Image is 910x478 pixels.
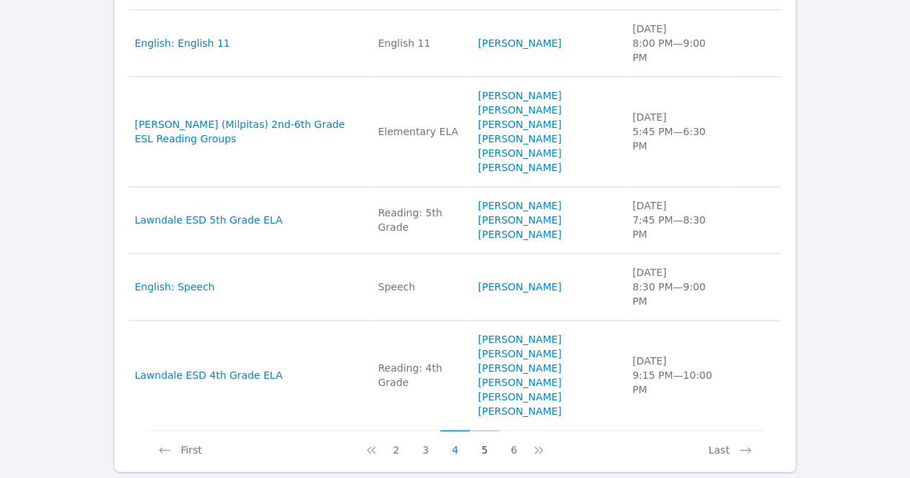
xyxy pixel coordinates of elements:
[378,361,460,390] div: Reading: 4th Grade
[478,404,561,418] a: [PERSON_NAME]
[135,36,230,50] a: English: English 11
[632,354,719,397] div: [DATE] 9:15 PM — 10:00 PM
[478,213,561,227] a: [PERSON_NAME]
[470,430,499,457] button: 5
[135,368,282,382] a: Lawndale ESD 4th Grade ELA
[632,110,719,153] div: [DATE] 5:45 PM — 6:30 PM
[129,321,781,430] tr: Lawndale ESD 4th Grade ELAReading: 4th Grade[PERSON_NAME][PERSON_NAME][PERSON_NAME] [PERSON_NAME]...
[378,206,460,234] div: Reading: 5th Grade
[632,198,719,242] div: [DATE] 7:45 PM — 8:30 PM
[478,146,615,175] a: [PERSON_NAME] [PERSON_NAME]
[478,117,615,146] a: [PERSON_NAME] [PERSON_NAME]
[135,280,214,294] a: English: Speech
[378,36,460,50] div: English 11
[146,430,213,457] button: First
[478,103,561,117] a: [PERSON_NAME]
[632,265,719,308] div: [DATE] 8:30 PM — 9:00 PM
[129,254,781,321] tr: English: SpeechSpeech[PERSON_NAME][DATE]8:30 PM—9:00 PM
[135,213,282,227] a: Lawndale ESD 5th Grade ELA
[499,430,529,457] button: 6
[378,280,460,294] div: Speech
[129,10,781,77] tr: English: English 11English 11[PERSON_NAME][DATE]8:00 PM—9:00 PM
[632,22,719,65] div: [DATE] 8:00 PM — 9:00 PM
[478,332,561,346] a: [PERSON_NAME]
[135,117,360,146] a: [PERSON_NAME] (Milpitas) 2nd-6th Grade ESL Reading Groups
[129,77,781,187] tr: [PERSON_NAME] (Milpitas) 2nd-6th Grade ESL Reading GroupsElementary ELA[PERSON_NAME][PERSON_NAME]...
[478,280,561,294] a: [PERSON_NAME]
[411,430,440,457] button: 3
[478,390,561,404] a: [PERSON_NAME]
[478,227,561,242] a: [PERSON_NAME]
[478,346,561,361] a: [PERSON_NAME]
[381,430,411,457] button: 2
[440,430,470,457] button: 4
[478,88,561,103] a: [PERSON_NAME]
[378,124,460,139] div: Elementary ELA
[478,361,615,390] a: [PERSON_NAME] [PERSON_NAME]
[129,187,781,254] tr: Lawndale ESD 5th Grade ELAReading: 5th Grade[PERSON_NAME][PERSON_NAME][PERSON_NAME][DATE]7:45 PM—...
[478,198,561,213] a: [PERSON_NAME]
[697,430,764,457] button: Last
[478,36,561,50] a: [PERSON_NAME]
